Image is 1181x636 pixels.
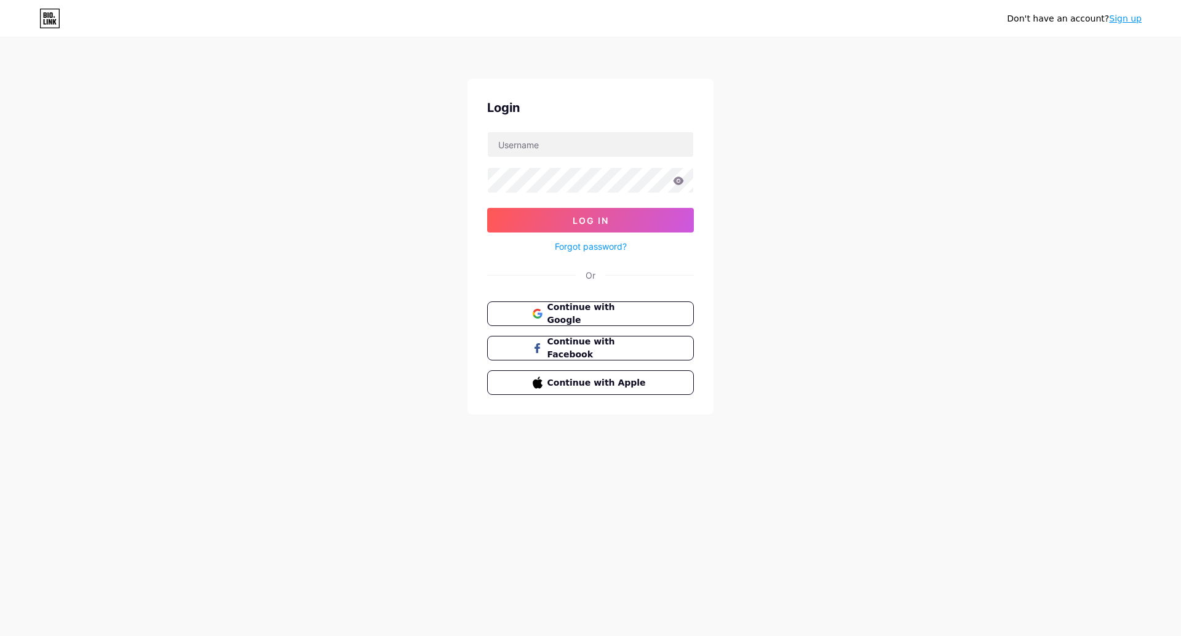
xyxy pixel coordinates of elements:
[487,301,694,326] button: Continue with Google
[487,336,694,360] button: Continue with Facebook
[586,269,595,282] div: Or
[573,215,609,226] span: Log In
[547,376,649,389] span: Continue with Apple
[487,208,694,233] button: Log In
[555,240,627,253] a: Forgot password?
[487,98,694,117] div: Login
[487,370,694,395] button: Continue with Apple
[1109,14,1142,23] a: Sign up
[547,335,649,361] span: Continue with Facebook
[488,132,693,157] input: Username
[1007,12,1142,25] div: Don't have an account?
[547,301,649,327] span: Continue with Google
